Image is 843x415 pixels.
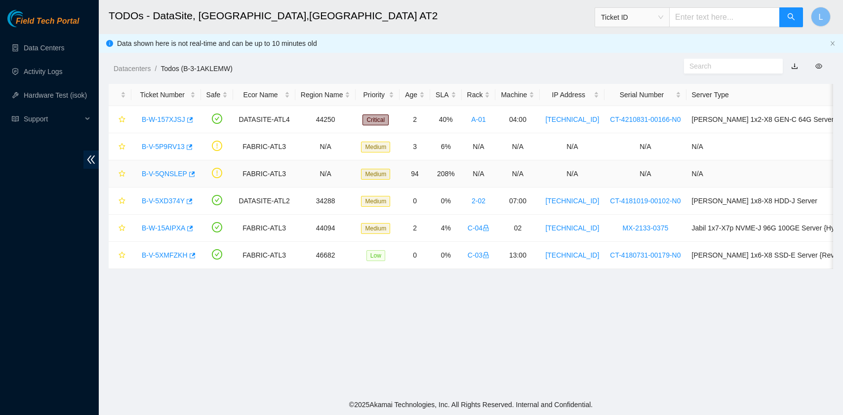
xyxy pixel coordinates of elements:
td: DATASITE-ATL2 [233,188,295,215]
td: 0 [400,188,430,215]
a: B-W-157XJSJ [142,115,185,123]
td: FABRIC-ATL3 [233,242,295,269]
span: Medium [361,142,390,152]
a: [TECHNICAL_ID] [545,115,599,123]
td: 0% [430,242,461,269]
td: N/A [495,133,540,160]
a: Activity Logs [24,68,63,75]
input: Search [689,61,769,72]
td: 07:00 [495,188,540,215]
span: lock [482,225,489,231]
td: 3 [400,133,430,160]
button: star [114,193,126,209]
button: search [779,7,803,27]
a: Datacenters [114,65,151,73]
td: 94 [400,160,430,188]
a: B-W-15AIPXA [142,224,185,232]
a: CT-4181019-00102-N0 [610,197,681,205]
td: FABRIC-ATL3 [233,160,295,188]
td: 46682 [295,242,356,269]
td: N/A [462,160,496,188]
td: FABRIC-ATL3 [233,215,295,242]
button: star [114,139,126,154]
td: FABRIC-ATL3 [233,133,295,160]
a: B-V-5P9RV13 [142,143,185,151]
td: N/A [540,160,604,188]
a: [TECHNICAL_ID] [545,224,599,232]
a: Data Centers [24,44,64,52]
td: N/A [295,160,356,188]
td: N/A [462,133,496,160]
a: MX-2133-0375 [623,224,669,232]
span: check-circle [212,113,222,124]
td: 40% [430,106,461,133]
button: star [114,247,126,263]
td: 34288 [295,188,356,215]
td: 04:00 [495,106,540,133]
span: Medium [361,196,390,207]
a: Todos (B-3-1AKLEMW) [161,65,232,73]
span: check-circle [212,222,222,232]
a: CT-4210831-00166-N0 [610,115,681,123]
td: 2 [400,106,430,133]
button: L [811,7,831,27]
td: 208% [430,160,461,188]
button: star [114,220,126,236]
span: Support [24,109,82,129]
td: 0 [400,242,430,269]
a: [TECHNICAL_ID] [545,197,599,205]
span: star [119,170,125,178]
button: download [784,58,805,74]
a: CT-4180731-00179-N0 [610,251,681,259]
td: 0% [430,188,461,215]
td: N/A [604,160,686,188]
span: check-circle [212,249,222,260]
input: Enter text here... [669,7,780,27]
td: DATASITE-ATL4 [233,106,295,133]
span: star [119,252,125,260]
span: Medium [361,169,390,180]
td: N/A [604,133,686,160]
span: star [119,143,125,151]
span: Critical [362,114,389,125]
span: Medium [361,223,390,234]
a: C-04lock [468,224,489,232]
button: star [114,166,126,182]
span: / [155,65,157,73]
img: Akamai Technologies [7,10,50,27]
td: N/A [540,133,604,160]
span: exclamation-circle [212,168,222,178]
span: close [830,40,836,46]
span: Field Tech Portal [16,17,79,26]
a: [TECHNICAL_ID] [545,251,599,259]
a: B-V-5XMFZKH [142,251,188,259]
span: star [119,225,125,232]
span: check-circle [212,195,222,205]
a: Hardware Test (isok) [24,91,87,99]
span: star [119,197,125,205]
a: 2-02 [472,197,485,205]
span: lock [482,252,489,259]
button: close [830,40,836,47]
span: exclamation-circle [212,141,222,151]
span: L [819,11,823,23]
td: 6% [430,133,461,160]
span: Low [366,250,385,261]
td: N/A [495,160,540,188]
footer: © 2025 Akamai Technologies, Inc. All Rights Reserved. Internal and Confidential. [99,394,843,415]
td: 44094 [295,215,356,242]
td: 4% [430,215,461,242]
span: star [119,116,125,124]
td: N/A [295,133,356,160]
td: 02 [495,215,540,242]
span: double-left [83,151,99,169]
a: download [791,62,798,70]
span: eye [815,63,822,70]
a: A-01 [471,115,486,123]
a: Akamai TechnologiesField Tech Portal [7,18,79,31]
a: C-03lock [468,251,489,259]
span: read [12,115,19,122]
a: B-V-5XD374Y [142,197,185,205]
span: Ticket ID [601,10,663,25]
td: 13:00 [495,242,540,269]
